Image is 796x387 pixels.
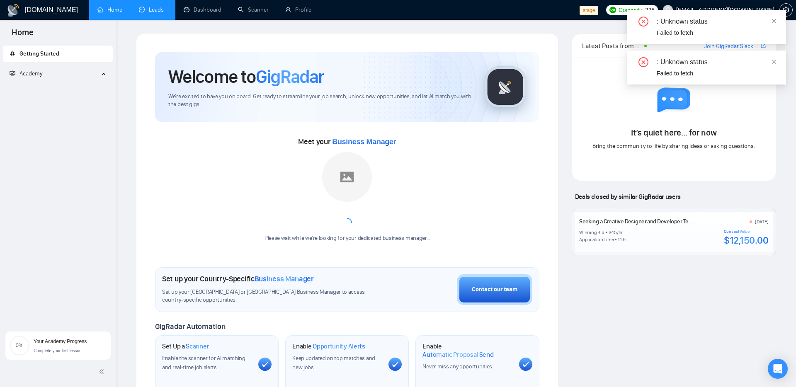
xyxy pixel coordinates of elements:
[342,218,352,228] span: loading
[768,359,788,379] div: Open Intercom Messenger
[657,28,776,37] div: Failed to fetch
[162,288,384,304] span: Set up your [GEOGRAPHIC_DATA] or [GEOGRAPHIC_DATA] Business Manager to access country-specific op...
[422,342,512,358] h1: Enable
[582,41,642,51] span: Latest Posts from the GigRadar Community
[139,6,167,13] a: messageLeads
[238,6,269,13] a: searchScanner
[332,138,396,146] span: Business Manager
[645,5,654,15] span: 228
[34,348,82,353] span: Complete your first lesson
[19,50,59,57] span: Getting Started
[3,46,113,62] li: Getting Started
[3,85,113,91] li: Academy Homepage
[34,339,87,344] span: Your Academy Progress
[472,285,517,294] div: Contact our team
[313,342,365,351] span: Opportunity Alerts
[162,342,209,351] h1: Set Up a
[580,6,598,15] span: stage
[724,234,768,247] div: $12,150.00
[10,343,29,348] span: 0%
[99,368,107,376] span: double-left
[256,65,324,88] span: GigRadar
[186,342,209,351] span: Scanner
[572,189,684,204] span: Deals closed by similar GigRadar users
[10,70,42,77] span: Academy
[168,93,471,109] span: We're excited to have you on board. Get ready to streamline your job search, unlock new opportuni...
[771,59,777,65] span: close
[298,137,396,146] span: Meet your
[322,152,372,202] img: placeholder.png
[422,351,493,359] span: Automatic Proposal Send
[657,57,776,67] div: : Unknown status
[592,143,755,150] span: Bring the community to life by sharing ideas or asking questions.
[184,6,221,13] a: dashboardDashboard
[19,70,42,77] span: Academy
[162,355,245,371] span: Enable the scanner for AI matching and real-time job alerts.
[657,87,690,121] img: empty chat
[638,57,648,67] span: close-circle
[579,229,604,236] div: Winning Bid
[609,7,616,13] img: upwork-logo.png
[255,274,314,283] span: Business Manager
[609,229,612,236] div: $
[10,70,15,76] span: fund-projection-screen
[168,65,324,88] h1: Welcome to
[5,27,40,44] span: Home
[619,5,643,15] span: Connects:
[285,6,311,13] a: userProfile
[771,18,777,24] span: close
[292,342,365,351] h1: Enable
[657,17,776,27] div: : Unknown status
[162,274,314,283] h1: Set up your Country-Specific
[755,218,769,225] div: [DATE]
[631,128,717,138] span: It’s quiet here... for now
[779,3,793,17] button: setting
[485,66,526,108] img: gigradar-logo.png
[457,274,532,305] button: Contact our team
[779,7,793,13] a: setting
[292,355,375,371] span: Keep updated on top matches and new jobs.
[618,236,627,243] div: 11 hr
[638,17,648,27] span: close-circle
[617,229,623,236] div: /hr
[97,6,122,13] a: homeHome
[611,229,617,236] div: 45
[422,363,493,370] span: Never miss any opportunities.
[657,69,776,78] div: Failed to fetch
[579,236,614,243] div: Application Time
[724,229,768,234] div: Contract Value
[7,4,20,17] img: logo
[155,322,225,331] span: GigRadar Automation
[665,7,671,13] span: user
[260,235,435,242] div: Please wait while we're looking for your dedicated business manager...
[10,51,15,56] span: rocket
